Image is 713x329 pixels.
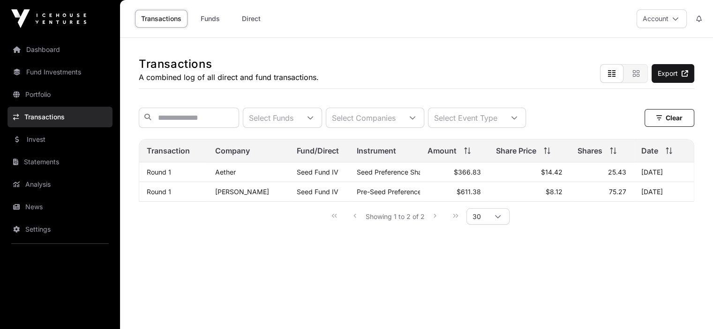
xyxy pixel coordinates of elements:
img: Icehouse Ventures Logo [11,9,86,28]
a: Round 1 [147,168,171,176]
a: Statements [8,152,113,172]
a: Settings [8,219,113,240]
a: Transactions [8,107,113,127]
p: A combined log of all direct and fund transactions. [139,72,319,83]
a: News [8,197,113,217]
h1: Transactions [139,57,319,72]
span: Rows per page [467,209,487,224]
span: $14.42 [541,168,563,176]
a: Transactions [135,10,188,28]
a: Funds [191,10,229,28]
a: Seed Fund IV [297,168,338,176]
div: Select Funds [243,108,299,127]
span: Amount [428,145,457,156]
td: [DATE] [634,162,694,182]
span: Instrument [357,145,396,156]
a: [PERSON_NAME] [215,188,269,196]
span: 75.27 [609,188,626,196]
iframe: Chat Widget [666,284,713,329]
button: Clear [645,109,694,127]
span: Showing 1 to 2 of 2 [366,212,425,220]
a: Direct [233,10,270,28]
span: Pre-Seed Preference Shares [357,188,444,196]
button: Account [637,9,687,28]
a: Fund Investments [8,62,113,82]
div: Select Event Type [428,108,503,127]
td: [DATE] [634,182,694,202]
span: Fund/Direct [297,145,339,156]
td: $611.38 [420,182,488,202]
a: Export [652,64,694,83]
span: Transaction [147,145,190,156]
a: Portfolio [8,84,113,105]
span: $8.12 [546,188,563,196]
span: 25.43 [608,168,626,176]
span: Shares [578,145,602,156]
a: Invest [8,129,113,150]
td: $366.83 [420,162,488,182]
a: Round 1 [147,188,171,196]
a: Aether [215,168,236,176]
span: Seed Preference Shares [357,168,431,176]
span: Share Price [496,145,536,156]
div: Select Companies [326,108,401,127]
span: Company [215,145,250,156]
span: Date [641,145,658,156]
a: Analysis [8,174,113,195]
a: Seed Fund IV [297,188,338,196]
a: Dashboard [8,39,113,60]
